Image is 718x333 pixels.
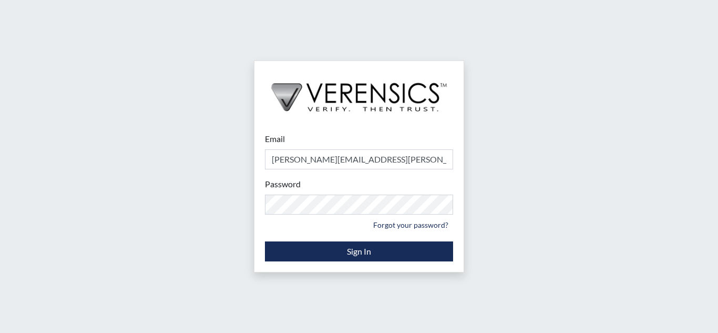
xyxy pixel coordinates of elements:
[265,178,301,190] label: Password
[265,133,285,145] label: Email
[368,217,453,233] a: Forgot your password?
[265,149,453,169] input: Email
[254,61,464,122] img: logo-wide-black.2aad4157.png
[265,241,453,261] button: Sign In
